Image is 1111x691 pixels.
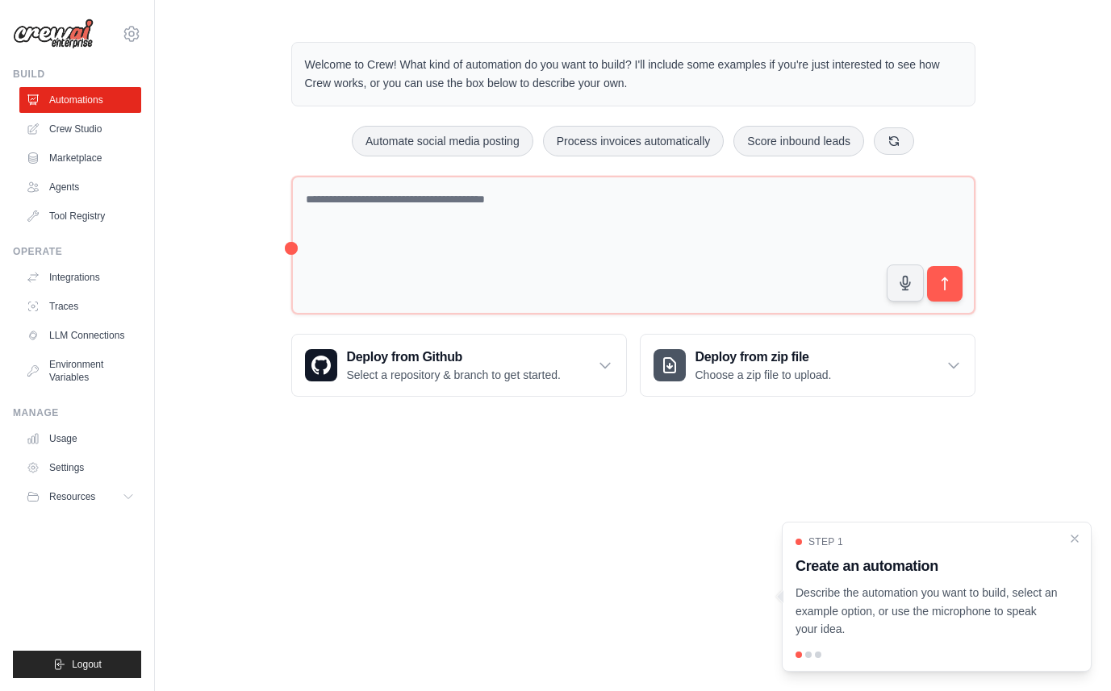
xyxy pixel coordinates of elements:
[19,352,141,390] a: Environment Variables
[19,264,141,290] a: Integrations
[543,126,725,156] button: Process invoices automatically
[347,367,561,383] p: Select a repository & branch to get started.
[695,367,832,383] p: Choose a zip file to upload.
[796,555,1059,577] h3: Create an automation
[19,203,141,229] a: Tool Registry
[13,406,141,419] div: Manage
[19,484,141,510] button: Resources
[19,426,141,452] a: Usage
[72,658,102,671] span: Logout
[347,348,561,367] h3: Deploy from Github
[49,490,95,503] span: Resources
[13,651,141,678] button: Logout
[13,245,141,258] div: Operate
[733,126,864,156] button: Score inbound leads
[19,455,141,481] a: Settings
[13,19,94,49] img: Logo
[19,87,141,113] a: Automations
[695,348,832,367] h3: Deploy from zip file
[796,584,1059,639] p: Describe the automation you want to build, select an example option, or use the microphone to spe...
[352,126,533,156] button: Automate social media posting
[19,145,141,171] a: Marketplace
[19,116,141,142] a: Crew Studio
[19,174,141,200] a: Agents
[808,535,843,548] span: Step 1
[305,56,962,93] p: Welcome to Crew! What kind of automation do you want to build? I'll include some examples if you'...
[19,293,141,319] a: Traces
[13,68,141,81] div: Build
[1068,532,1081,545] button: Close walkthrough
[19,323,141,348] a: LLM Connections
